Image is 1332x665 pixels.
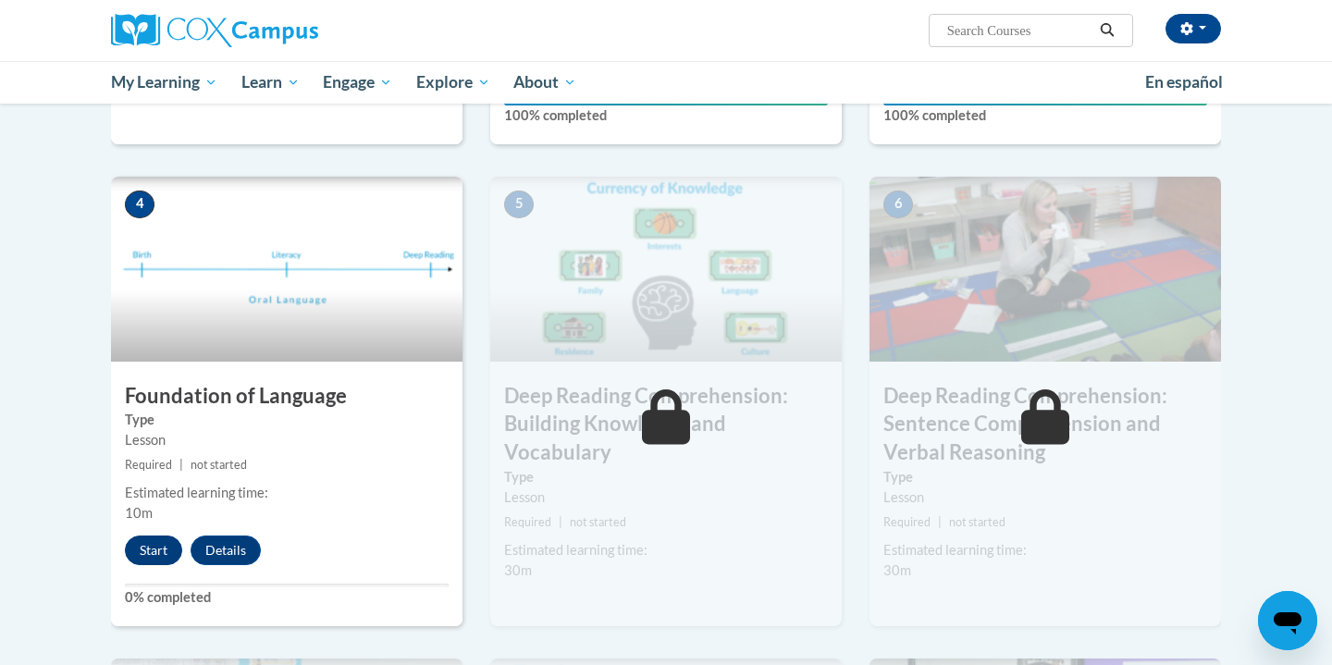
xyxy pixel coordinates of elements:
[513,71,576,93] span: About
[125,587,449,608] label: 0% completed
[883,105,1207,126] label: 100% completed
[490,382,842,467] h3: Deep Reading Comprehension: Building Knowledge and Vocabulary
[125,430,449,450] div: Lesson
[111,382,462,411] h3: Foundation of Language
[504,562,532,578] span: 30m
[125,483,449,503] div: Estimated learning time:
[559,515,562,529] span: |
[883,515,931,529] span: Required
[883,467,1207,487] label: Type
[125,505,153,521] span: 10m
[99,61,229,104] a: My Learning
[125,191,154,218] span: 4
[945,19,1093,42] input: Search Courses
[125,458,172,472] span: Required
[125,410,449,430] label: Type
[404,61,502,104] a: Explore
[570,515,626,529] span: not started
[125,536,182,565] button: Start
[191,536,261,565] button: Details
[229,61,312,104] a: Learn
[883,562,911,578] span: 30m
[111,71,217,93] span: My Learning
[504,540,828,560] div: Estimated learning time:
[883,191,913,218] span: 6
[504,487,828,508] div: Lesson
[504,105,828,126] label: 100% completed
[869,177,1221,362] img: Course Image
[191,458,247,472] span: not started
[111,14,462,47] a: Cox Campus
[179,458,183,472] span: |
[938,515,942,529] span: |
[416,71,490,93] span: Explore
[323,71,392,93] span: Engage
[111,14,318,47] img: Cox Campus
[883,487,1207,508] div: Lesson
[504,191,534,218] span: 5
[490,177,842,362] img: Course Image
[83,61,1249,104] div: Main menu
[504,467,828,487] label: Type
[241,71,300,93] span: Learn
[502,61,589,104] a: About
[1258,591,1317,650] iframe: Button to launch messaging window
[1133,63,1235,102] a: En español
[1093,19,1121,42] button: Search
[111,177,462,362] img: Course Image
[883,540,1207,560] div: Estimated learning time:
[504,515,551,529] span: Required
[1145,72,1223,92] span: En español
[869,382,1221,467] h3: Deep Reading Comprehension: Sentence Comprehension and Verbal Reasoning
[949,515,1005,529] span: not started
[311,61,404,104] a: Engage
[1165,14,1221,43] button: Account Settings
